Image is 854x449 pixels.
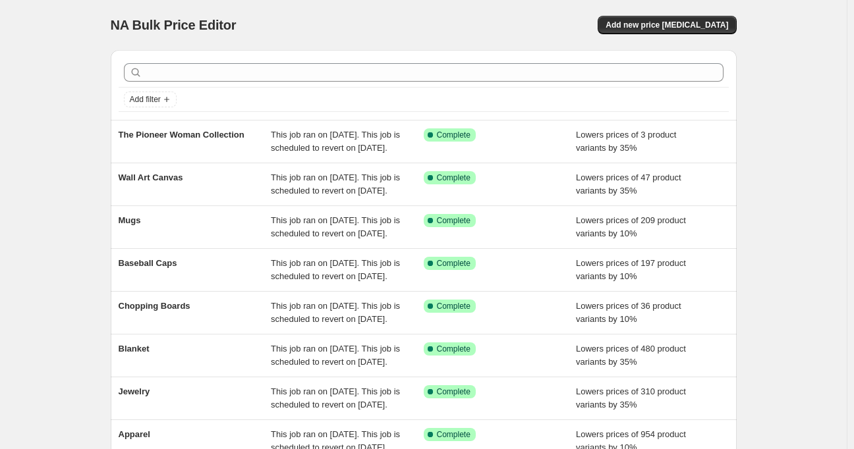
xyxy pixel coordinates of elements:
span: Complete [437,258,470,269]
span: This job ran on [DATE]. This job is scheduled to revert on [DATE]. [271,258,400,281]
span: Complete [437,172,470,183]
span: Lowers prices of 36 product variants by 10% [576,301,681,324]
span: This job ran on [DATE]. This job is scheduled to revert on [DATE]. [271,344,400,367]
span: Blanket [119,344,150,354]
span: Lowers prices of 480 product variants by 35% [576,344,686,367]
span: Add new price [MEDICAL_DATA] [606,20,728,30]
span: Complete [437,429,470,440]
span: Lowers prices of 197 product variants by 10% [576,258,686,281]
span: Lowers prices of 209 product variants by 10% [576,215,686,238]
span: Apparel [119,429,150,439]
span: This job ran on [DATE]. This job is scheduled to revert on [DATE]. [271,172,400,196]
span: Complete [437,130,470,140]
span: Lowers prices of 310 product variants by 35% [576,386,686,409]
span: Baseball Caps [119,258,177,268]
span: Lowers prices of 3 product variants by 35% [576,130,676,153]
span: This job ran on [DATE]. This job is scheduled to revert on [DATE]. [271,130,400,153]
span: Jewelry [119,386,150,396]
span: This job ran on [DATE]. This job is scheduled to revert on [DATE]. [271,386,400,409]
span: This job ran on [DATE]. This job is scheduled to revert on [DATE]. [271,215,400,238]
span: Chopping Boards [119,301,190,311]
span: Wall Art Canvas [119,172,183,182]
span: Complete [437,301,470,311]
span: This job ran on [DATE]. This job is scheduled to revert on [DATE]. [271,301,400,324]
button: Add filter [124,92,177,107]
button: Add new price [MEDICAL_DATA] [598,16,736,34]
span: Complete [437,215,470,226]
span: Add filter [130,94,161,105]
span: Complete [437,344,470,354]
span: Complete [437,386,470,397]
span: NA Bulk Price Editor [111,18,237,32]
span: Mugs [119,215,141,225]
span: Lowers prices of 47 product variants by 35% [576,172,681,196]
span: The Pioneer Woman Collection [119,130,244,140]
